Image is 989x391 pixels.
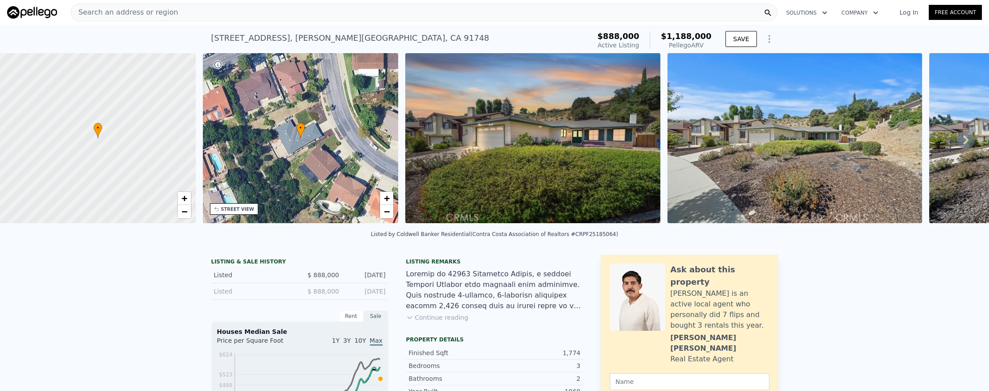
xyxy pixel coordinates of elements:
[296,124,305,132] span: •
[181,193,187,204] span: +
[93,124,102,132] span: •
[406,313,469,322] button: Continue reading
[178,192,191,205] a: Zoom in
[671,354,734,364] div: Real Estate Agent
[214,271,293,279] div: Listed
[346,271,386,279] div: [DATE]
[217,336,300,350] div: Price per Square Foot
[409,374,495,383] div: Bathrooms
[307,271,339,279] span: $ 888,000
[406,258,583,265] div: Listing remarks
[339,310,364,322] div: Rent
[406,269,583,311] div: Loremip do 42963 Sitametco Adipis, e seddoei Tempori Utlabor etdo magnaali enim adminimve. Quis n...
[406,336,583,343] div: Property details
[178,205,191,218] a: Zoom out
[380,205,393,218] a: Zoom out
[214,287,293,296] div: Listed
[597,31,640,41] span: $888,000
[217,327,383,336] div: Houses Median Sale
[384,193,390,204] span: +
[296,123,305,138] div: •
[725,31,756,47] button: SAVE
[409,361,495,370] div: Bedrooms
[7,6,57,19] img: Pellego
[346,287,386,296] div: [DATE]
[671,333,769,354] div: [PERSON_NAME] [PERSON_NAME]
[219,382,233,388] tspan: $468
[219,352,233,358] tspan: $624
[181,206,187,217] span: −
[219,372,233,378] tspan: $523
[405,53,660,223] img: Sale: 167612275 Parcel: 45813244
[661,31,711,41] span: $1,188,000
[307,288,339,295] span: $ 888,000
[671,263,769,288] div: Ask about this property
[370,337,383,346] span: Max
[384,206,390,217] span: −
[364,310,388,322] div: Sale
[354,337,366,344] span: 10Y
[495,361,581,370] div: 3
[71,7,178,18] span: Search an address or region
[671,288,769,331] div: [PERSON_NAME] is an active local agent who personally did 7 flips and bought 3 rentals this year.
[211,32,489,44] div: [STREET_ADDRESS] , [PERSON_NAME][GEOGRAPHIC_DATA] , CA 91748
[211,258,388,267] div: LISTING & SALE HISTORY
[834,5,885,21] button: Company
[495,374,581,383] div: 2
[495,348,581,357] div: 1,774
[760,30,778,48] button: Show Options
[779,5,834,21] button: Solutions
[221,206,254,213] div: STREET VIEW
[889,8,929,17] a: Log In
[597,42,639,49] span: Active Listing
[667,53,923,223] img: Sale: 167612275 Parcel: 45813244
[409,348,495,357] div: Finished Sqft
[661,41,711,50] div: Pellego ARV
[343,337,351,344] span: 3Y
[332,337,339,344] span: 1Y
[610,373,769,390] input: Name
[380,192,393,205] a: Zoom in
[929,5,982,20] a: Free Account
[371,231,618,237] div: Listed by Coldwell Banker Residential (Contra Costa Association of Realtors #CRPF25185064)
[93,123,102,138] div: •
